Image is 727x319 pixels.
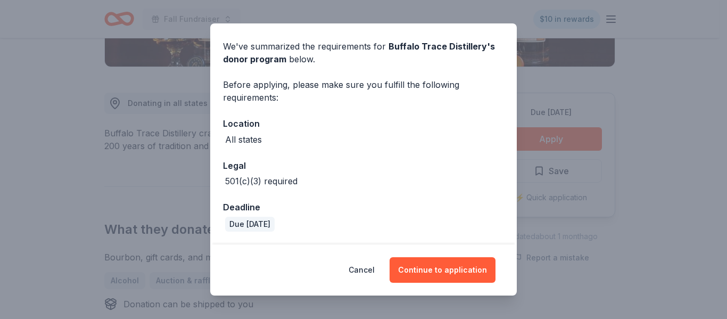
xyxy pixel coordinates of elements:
[223,117,504,130] div: Location
[225,217,275,232] div: Due [DATE]
[223,159,504,173] div: Legal
[223,78,504,104] div: Before applying, please make sure you fulfill the following requirements:
[223,40,504,66] div: We've summarized the requirements for below.
[225,175,298,187] div: 501(c)(3) required
[225,133,262,146] div: All states
[390,257,495,283] button: Continue to application
[223,200,504,214] div: Deadline
[349,257,375,283] button: Cancel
